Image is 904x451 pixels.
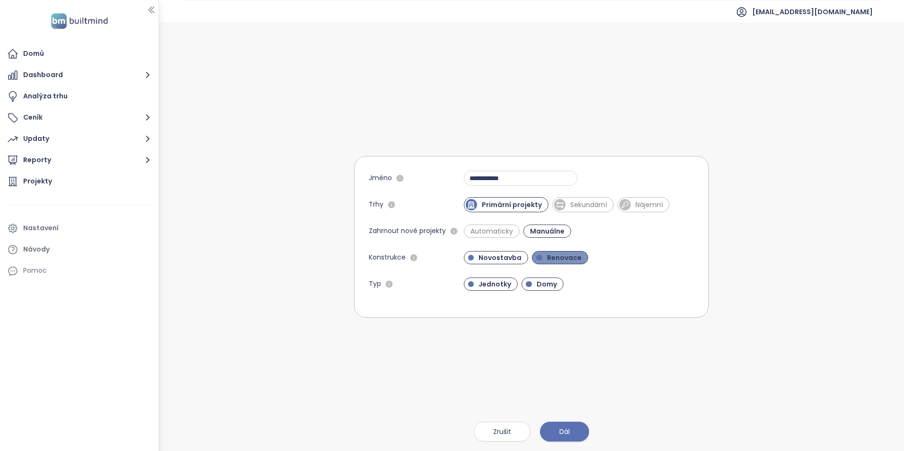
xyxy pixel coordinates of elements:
[474,279,516,289] span: Jednotky
[5,151,154,170] button: Reporty
[5,108,154,127] button: Ceník
[540,422,589,442] button: Dál
[493,426,511,437] span: Zrušit
[631,200,668,209] span: Nájemní
[394,173,406,184] button: Jméno
[369,252,419,263] div: Konstrukce
[369,199,397,210] div: Trhy
[5,66,154,85] button: Dashboard
[525,226,569,236] span: Manuálne
[23,222,59,234] div: Nastavení
[467,201,475,209] img: primary market
[23,265,47,277] div: Pomoc
[752,0,873,23] span: [EMAIL_ADDRESS][DOMAIN_NAME]
[23,48,44,60] div: Domů
[5,261,154,280] div: Pomoc
[5,87,154,106] a: Analýza trhu
[369,225,460,237] div: Zahrnout nové projekty
[386,199,397,210] button: Trhy
[542,253,586,262] span: Renovace
[48,11,111,31] img: logo
[369,278,395,290] div: Typ
[23,133,49,145] div: Updaty
[556,201,564,208] img: secondary market
[474,253,526,262] span: Novostavba
[474,422,530,442] button: Zrušit
[532,279,562,289] span: Domy
[23,243,50,255] div: Návody
[5,130,154,148] button: Updaty
[448,225,460,237] button: Zahrnout nové projekty
[565,200,612,209] span: Sekundární
[369,173,406,184] div: Jméno
[408,252,419,263] button: Konstrukce
[383,278,395,290] button: Typ
[5,172,154,191] a: Projekty
[477,200,547,209] span: Primární projekty
[5,219,154,238] a: Nastavení
[23,175,52,187] div: Projekty
[23,90,68,102] div: Analýza trhu
[466,226,518,236] span: Automaticky
[5,44,154,63] a: Domů
[559,426,570,437] span: Dál
[621,201,629,208] img: rental market
[5,240,154,259] a: Návody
